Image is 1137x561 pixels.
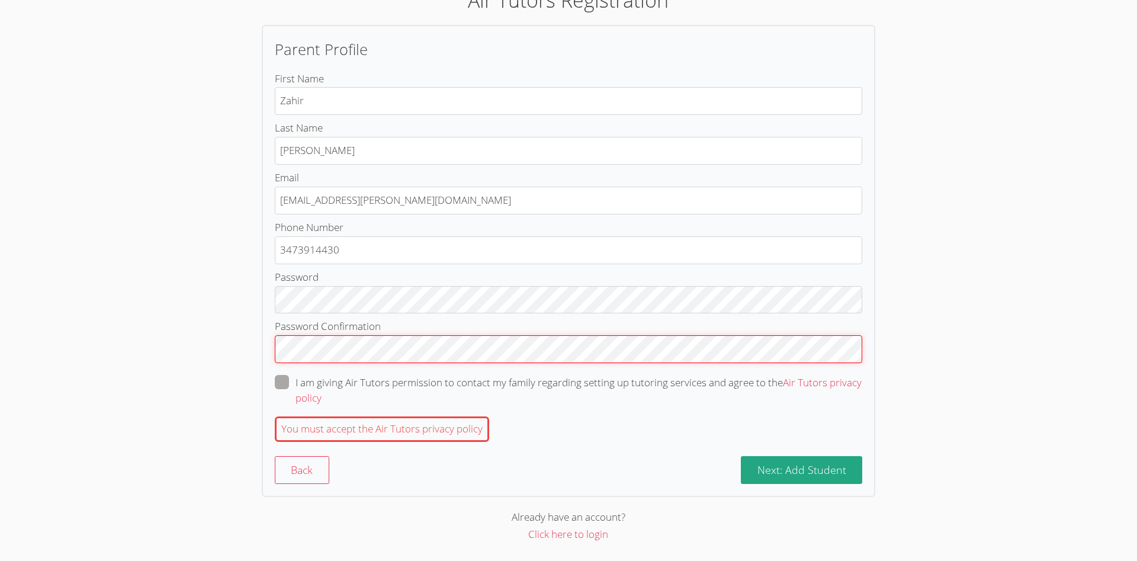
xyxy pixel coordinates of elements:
[262,509,876,526] div: Already have an account?
[275,416,489,442] div: You must accept the Air Tutors privacy policy
[275,38,863,60] h2: Parent Profile
[275,137,863,165] input: Last Name
[741,456,863,484] button: Next: Add Student
[275,335,863,363] input: Password Confirmation
[275,236,863,264] input: Phone Number
[275,270,319,284] span: Password
[528,527,608,541] a: Click here to login
[275,319,381,333] span: Password Confirmation
[275,375,863,406] label: I am giving Air Tutors permission to contact my family regarding setting up tutoring services and...
[275,220,343,234] span: Phone Number
[275,171,299,184] span: Email
[275,72,324,85] span: First Name
[275,187,863,214] input: Email
[275,121,323,134] span: Last Name
[275,87,863,115] input: First Name
[275,286,863,314] input: Password
[757,463,846,477] span: Next: Add Student
[275,456,330,484] button: Back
